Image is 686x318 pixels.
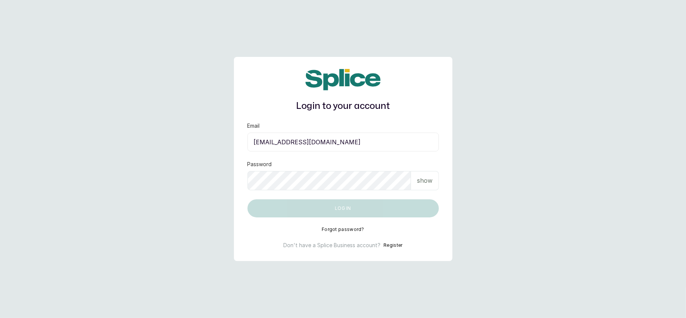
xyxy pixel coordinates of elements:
input: email@acme.com [248,133,439,151]
label: Email [248,122,260,130]
button: Register [383,242,402,249]
label: Password [248,161,272,168]
p: show [417,176,432,185]
button: Log in [248,199,439,217]
button: Forgot password? [322,226,364,232]
p: Don't have a Splice Business account? [283,242,380,249]
h1: Login to your account [248,99,439,113]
